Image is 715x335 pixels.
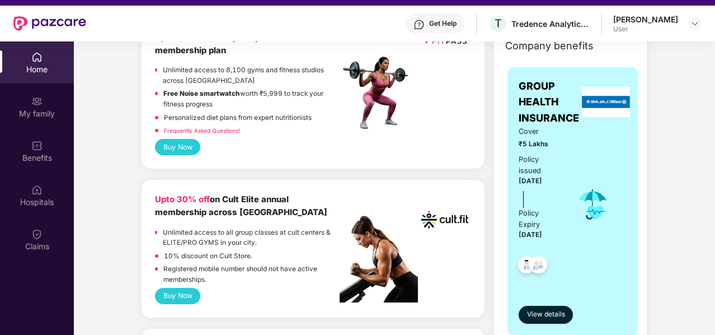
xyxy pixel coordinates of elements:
[519,126,559,137] span: Cover
[613,25,678,34] div: User
[495,17,502,30] span: T
[511,18,590,29] div: Tredence Analytics Solutions Private Limited
[163,264,340,285] p: Registered mobile number should not have active memberships.
[575,186,611,223] img: icon
[163,90,240,97] strong: Free Noise smartwatch
[155,288,200,304] button: Buy Now
[155,139,200,155] button: Buy Now
[163,89,340,109] p: worth ₹5,999 to track your fitness progress
[155,194,210,204] b: Upto 30% off
[519,177,542,185] span: [DATE]
[155,194,327,217] b: on Cult Elite annual membership across [GEOGRAPHIC_DATA]
[519,78,579,126] span: GROUP HEALTH INSURANCE
[519,139,559,150] span: ₹5 Lakhs
[429,19,457,28] div: Get Help
[582,87,630,117] img: insurerLogo
[613,14,678,25] div: [PERSON_NAME]
[690,19,699,28] img: svg+xml;base64,PHN2ZyBpZD0iRHJvcGRvd24tMzJ4MzIiIHhtbG5zPSJodHRwOi8vd3d3LnczLm9yZy8yMDAwL3N2ZyIgd2...
[31,184,43,196] img: svg+xml;base64,PHN2ZyBpZD0iSG9zcGl0YWxzIiB4bWxucz0iaHR0cDovL3d3dy53My5vcmcvMjAwMC9zdmciIHdpZHRoPS...
[505,38,594,54] span: Company benefits
[525,253,552,280] img: svg+xml;base64,PHN2ZyB4bWxucz0iaHR0cDovL3d3dy53My5vcmcvMjAwMC9zdmciIHdpZHRoPSI0OC45NDMiIGhlaWdodD...
[527,309,565,320] span: View details
[519,306,573,324] button: View details
[418,193,471,246] img: cult.png
[163,227,340,248] p: Unlimited access to all group classes at cult centers & ELITE/PRO GYMS in your city.
[155,32,210,43] b: Upto 45% off
[340,216,418,303] img: pc2.png
[164,113,312,123] p: Personalized diet plans from expert nutritionists
[164,127,240,134] a: Frequently Asked Questions!
[13,16,86,31] img: New Pazcare Logo
[519,231,542,239] span: [DATE]
[31,52,43,63] img: svg+xml;base64,PHN2ZyBpZD0iSG9tZSIgeG1sbnM9Imh0dHA6Ly93d3cudzMub3JnLzIwMDAvc3ZnIiB3aWR0aD0iMjAiIG...
[413,19,425,30] img: svg+xml;base64,PHN2ZyBpZD0iSGVscC0zMngzMiIgeG1sbnM9Imh0dHA6Ly93d3cudzMub3JnLzIwMDAvc3ZnIiB3aWR0aD...
[513,253,540,280] img: svg+xml;base64,PHN2ZyB4bWxucz0iaHR0cDovL3d3dy53My5vcmcvMjAwMC9zdmciIHdpZHRoPSI0OC45NDMiIGhlaWdodD...
[519,154,559,176] div: Policy issued
[31,229,43,240] img: svg+xml;base64,PHN2ZyBpZD0iQ2xhaW0iIHhtbG5zPSJodHRwOi8vd3d3LnczLm9yZy8yMDAwL3N2ZyIgd2lkdGg9IjIwIi...
[31,96,43,107] img: svg+xml;base64,PHN2ZyB3aWR0aD0iMjAiIGhlaWdodD0iMjAiIHZpZXdCb3g9IjAgMCAyMCAyMCIgZmlsbD0ibm9uZSIgeG...
[163,65,340,86] p: Unlimited access to 8,100 gyms and fitness studios across [GEOGRAPHIC_DATA]
[164,251,252,262] p: 10% discount on Cult Store.
[340,54,418,132] img: fpp.png
[31,140,43,151] img: svg+xml;base64,PHN2ZyBpZD0iQmVuZWZpdHMiIHhtbG5zPSJodHRwOi8vd3d3LnczLm9yZy8yMDAwL3N2ZyIgd2lkdGg9Ij...
[519,208,559,230] div: Policy Expiry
